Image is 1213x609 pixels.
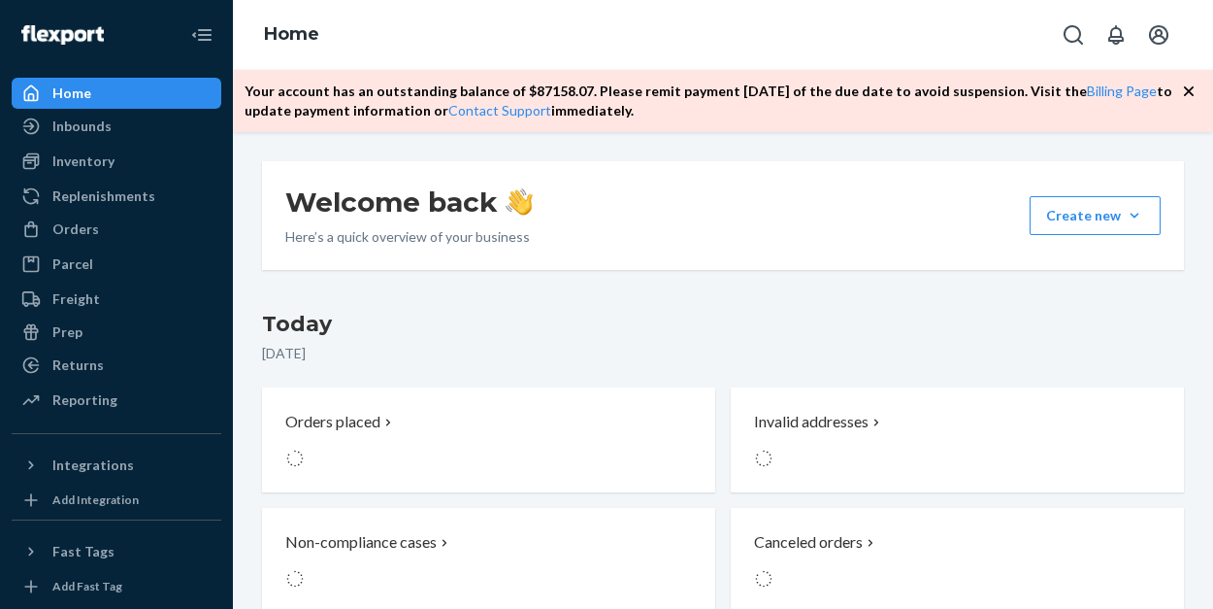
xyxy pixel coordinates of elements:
[52,322,82,342] div: Prep
[12,536,221,567] button: Fast Tags
[52,220,99,239] div: Orders
[12,350,221,381] a: Returns
[52,491,139,508] div: Add Integration
[285,185,533,220] h1: Welcome back
[52,186,155,206] div: Replenishments
[264,23,319,45] a: Home
[262,344,1184,363] p: [DATE]
[182,16,221,54] button: Close Navigation
[285,531,437,554] p: Non-compliance cases
[12,575,221,598] a: Add Fast Tag
[1087,83,1157,99] a: Billing Page
[12,214,221,245] a: Orders
[285,411,380,433] p: Orders placed
[245,82,1182,120] p: Your account has an outstanding balance of $ 87158.07 . Please remit payment [DATE] of the due da...
[754,531,863,554] p: Canceled orders
[731,388,1184,492] button: Invalid addresses
[52,152,115,171] div: Inventory
[262,388,715,492] button: Orders placed
[52,578,122,594] div: Add Fast Tag
[506,188,533,216] img: hand-wave emoji
[12,450,221,481] button: Integrations
[754,411,869,433] p: Invalid addresses
[52,355,104,375] div: Returns
[12,146,221,177] a: Inventory
[52,542,115,561] div: Fast Tags
[1097,16,1135,54] button: Open notifications
[1139,16,1178,54] button: Open account menu
[12,489,221,512] a: Add Integration
[12,111,221,142] a: Inbounds
[12,249,221,280] a: Parcel
[52,254,93,274] div: Parcel
[52,456,134,475] div: Integrations
[52,117,112,136] div: Inbounds
[12,78,221,109] a: Home
[448,102,551,118] a: Contact Support
[21,25,104,45] img: Flexport logo
[12,317,221,348] a: Prep
[1054,16,1093,54] button: Open Search Box
[1030,196,1161,235] button: Create new
[248,7,335,63] ol: breadcrumbs
[262,309,1184,340] h3: Today
[12,181,221,212] a: Replenishments
[52,84,91,103] div: Home
[12,385,221,416] a: Reporting
[285,227,533,247] p: Here’s a quick overview of your business
[12,284,221,315] a: Freight
[52,289,100,309] div: Freight
[52,390,117,410] div: Reporting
